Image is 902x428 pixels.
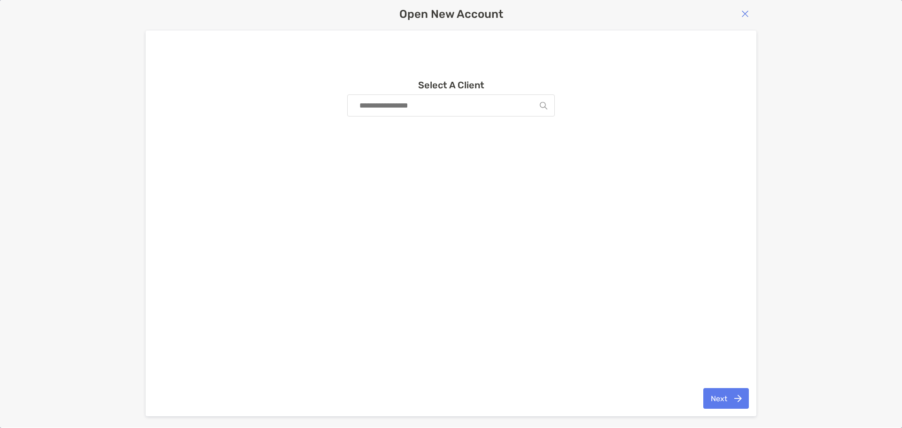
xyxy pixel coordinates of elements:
img: Search Icon [540,102,547,109]
img: button icon [734,395,742,402]
button: Next [703,388,749,409]
img: close icon [741,10,749,17]
h3: Select A Client [418,79,484,91]
div: Open New Account [146,8,756,21]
